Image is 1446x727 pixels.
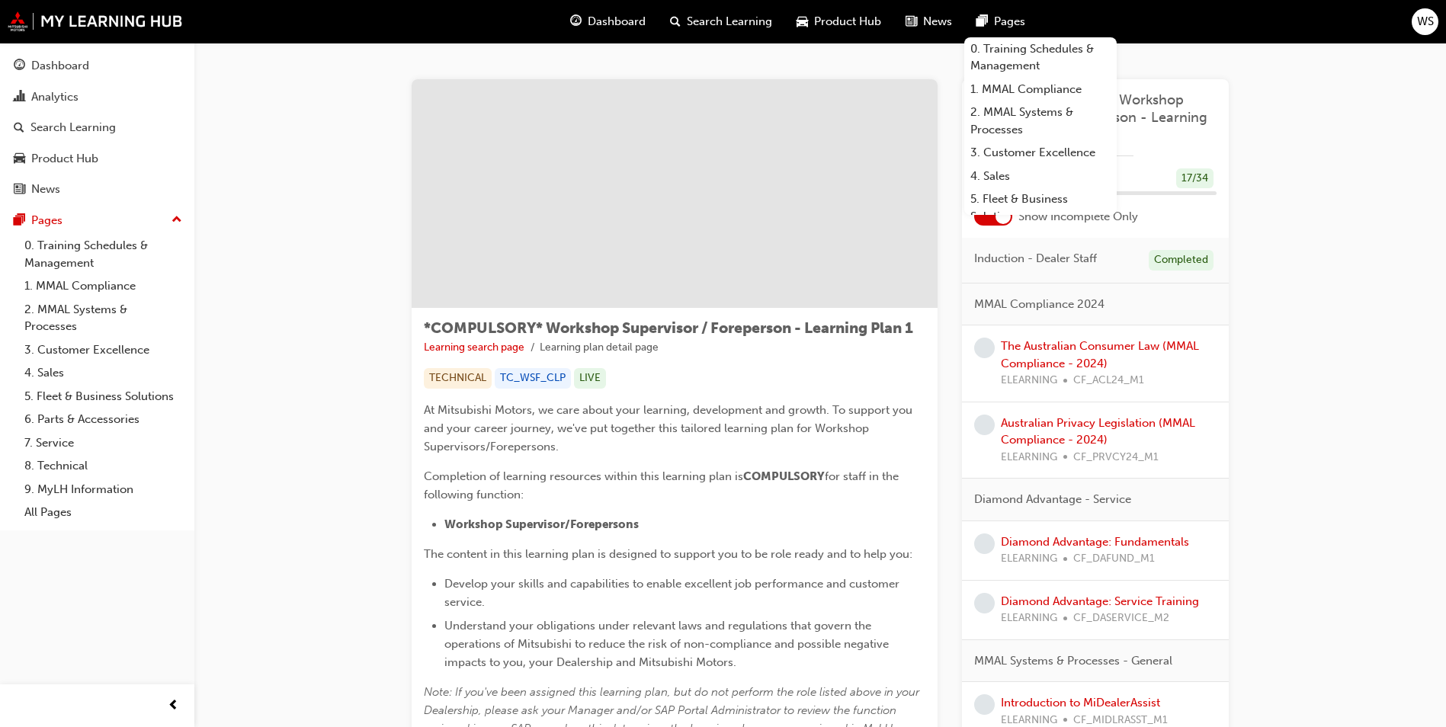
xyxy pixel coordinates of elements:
[974,250,1097,267] span: Induction - Dealer Staff
[6,207,188,235] button: Pages
[1149,250,1214,271] div: Completed
[797,12,808,31] span: car-icon
[570,12,582,31] span: guage-icon
[814,13,881,30] span: Product Hub
[31,150,98,168] div: Product Hub
[976,12,988,31] span: pages-icon
[14,183,25,197] span: news-icon
[1001,535,1189,549] a: Diamond Advantage: Fundamentals
[540,339,659,357] li: Learning plan detail page
[444,577,903,609] span: Develop your skills and capabilities to enable excellent job performance and customer service.
[424,469,902,501] span: for staff in the following function:
[974,652,1172,670] span: MMAL Systems & Processes - General
[1001,550,1057,568] span: ELEARNING
[6,83,188,111] a: Analytics
[964,6,1037,37] a: pages-iconPages
[923,13,952,30] span: News
[18,501,188,524] a: All Pages
[18,478,188,501] a: 9. MyLH Information
[18,338,188,362] a: 3. Customer Excellence
[30,119,116,136] div: Search Learning
[1176,168,1214,189] div: 17 / 34
[424,403,915,453] span: At Mitsubishi Motors, we care about your learning, development and growth. To support you and you...
[14,59,25,73] span: guage-icon
[31,57,89,75] div: Dashboard
[14,214,25,228] span: pages-icon
[172,210,182,230] span: up-icon
[14,121,24,135] span: search-icon
[1073,610,1169,627] span: CF_DASERVICE_M2
[658,6,784,37] a: search-iconSearch Learning
[994,13,1025,30] span: Pages
[964,187,1117,228] a: 5. Fleet & Business Solutions
[1001,339,1199,370] a: The Australian Consumer Law (MMAL Compliance - 2024)
[1018,208,1138,226] span: Show Incomplete Only
[18,298,188,338] a: 2. MMAL Systems & Processes
[6,145,188,173] a: Product Hub
[1001,696,1160,709] a: Introduction to MiDealerAssist
[31,181,60,198] div: News
[1001,449,1057,466] span: ELEARNING
[964,78,1117,101] a: 1. MMAL Compliance
[743,469,825,483] span: COMPULSORY
[18,454,188,478] a: 8. Technical
[670,12,681,31] span: search-icon
[6,114,188,142] a: Search Learning
[31,88,79,106] div: Analytics
[687,13,772,30] span: Search Learning
[574,368,606,389] div: LIVE
[18,431,188,455] a: 7. Service
[18,385,188,408] a: 5. Fleet & Business Solutions
[1073,550,1155,568] span: CF_DAFUND_M1
[1001,594,1199,608] a: Diamond Advantage: Service Training
[974,593,995,613] span: learningRecordVerb_NONE-icon
[1001,416,1195,447] a: Australian Privacy Legislation (MMAL Compliance - 2024)
[168,697,179,716] span: prev-icon
[964,165,1117,188] a: 4. Sales
[1073,449,1159,466] span: CF_PRVCY24_M1
[18,408,188,431] a: 6. Parts & Accessories
[444,517,639,531] span: Workshop Supervisor/Forepersons
[18,274,188,298] a: 1. MMAL Compliance
[14,152,25,166] span: car-icon
[18,361,188,385] a: 4. Sales
[906,12,917,31] span: news-icon
[1412,8,1438,35] button: WS
[1417,13,1434,30] span: WS
[558,6,658,37] a: guage-iconDashboard
[1001,610,1057,627] span: ELEARNING
[974,533,995,554] span: learningRecordVerb_NONE-icon
[424,319,913,337] span: *COMPULSORY* Workshop Supervisor / Foreperson - Learning Plan 1
[964,141,1117,165] a: 3. Customer Excellence
[495,368,571,389] div: TC_WSF_CLP
[14,91,25,104] span: chart-icon
[1001,372,1057,389] span: ELEARNING
[424,469,743,483] span: Completion of learning resources within this learning plan is
[424,547,912,561] span: The content in this learning plan is designed to support you to be role ready and to help you:
[8,11,183,31] img: mmal
[424,368,492,389] div: TECHNICAL
[6,49,188,207] button: DashboardAnalyticsSearch LearningProduct HubNews
[974,296,1105,313] span: MMAL Compliance 2024
[974,415,995,435] span: learningRecordVerb_NONE-icon
[18,234,188,274] a: 0. Training Schedules & Management
[424,341,524,354] a: Learning search page
[6,52,188,80] a: Dashboard
[974,491,1131,508] span: Diamond Advantage - Service
[893,6,964,37] a: news-iconNews
[31,212,63,229] div: Pages
[588,13,646,30] span: Dashboard
[964,37,1117,78] a: 0. Training Schedules & Management
[964,101,1117,141] a: 2. MMAL Systems & Processes
[444,619,892,669] span: Understand your obligations under relevant laws and regulations that govern the operations of Mit...
[6,175,188,203] a: News
[784,6,893,37] a: car-iconProduct Hub
[1073,372,1144,389] span: CF_ACL24_M1
[974,338,995,358] span: learningRecordVerb_NONE-icon
[974,694,995,715] span: learningRecordVerb_NONE-icon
